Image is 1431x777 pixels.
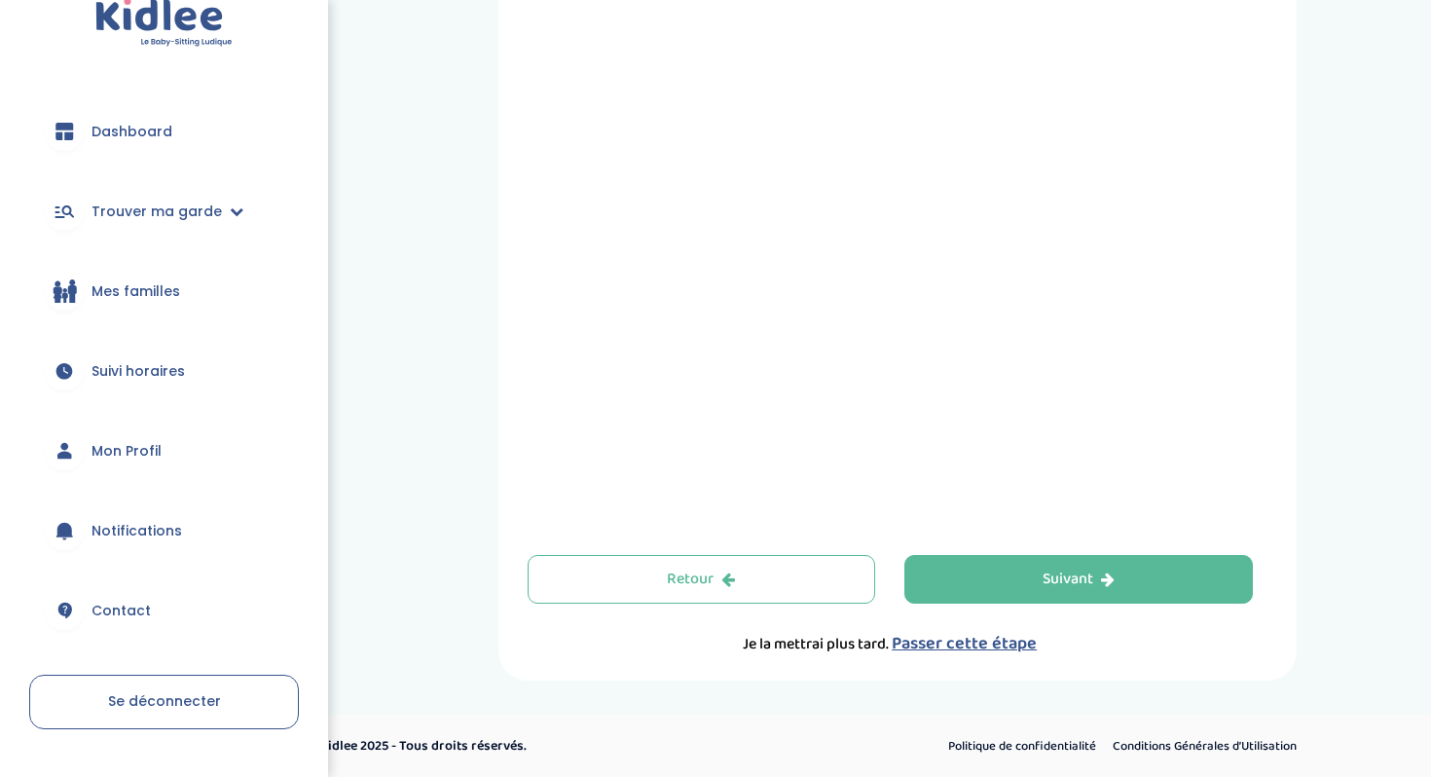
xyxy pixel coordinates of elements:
div: Suivant [1043,569,1115,591]
span: Je la mettrai plus tard. [743,632,889,656]
span: Notifications [92,521,182,541]
a: Conditions Générales d’Utilisation [1106,734,1303,759]
span: Passer cette étape [892,630,1037,657]
span: Trouver ma garde [92,202,222,222]
a: Mes familles [29,256,299,326]
span: Contact [92,601,151,621]
button: Retour [528,555,876,604]
a: Suivi horaires [29,336,299,406]
a: Dashboard [29,96,299,166]
a: Contact [29,575,299,646]
p: © Kidlee 2025 - Tous droits réservés. [308,736,798,757]
span: Mes familles [92,281,180,302]
a: Politique de confidentialité [941,734,1103,759]
a: Trouver ma garde [29,176,299,246]
span: Suivi horaires [92,361,185,382]
button: Suivant [904,555,1253,604]
a: Se déconnecter [29,675,299,729]
span: Dashboard [92,122,172,142]
a: Notifications [29,496,299,566]
span: Mon Profil [92,441,162,462]
a: Mon Profil [29,416,299,486]
span: Se déconnecter [108,691,221,711]
div: Retour [667,569,735,591]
